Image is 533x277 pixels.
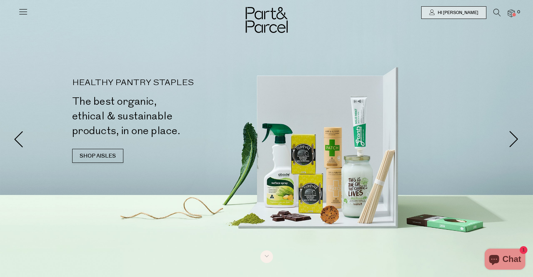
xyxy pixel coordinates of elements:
[436,10,478,16] span: Hi [PERSON_NAME]
[483,249,527,271] inbox-online-store-chat: Shopify online store chat
[72,149,123,163] a: SHOP AISLES
[72,79,269,87] p: HEALTHY PANTRY STAPLES
[515,9,522,15] span: 0
[246,7,288,33] img: Part&Parcel
[508,9,515,17] a: 0
[421,6,486,19] a: Hi [PERSON_NAME]
[72,94,269,138] h2: The best organic, ethical & sustainable products, in one place.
